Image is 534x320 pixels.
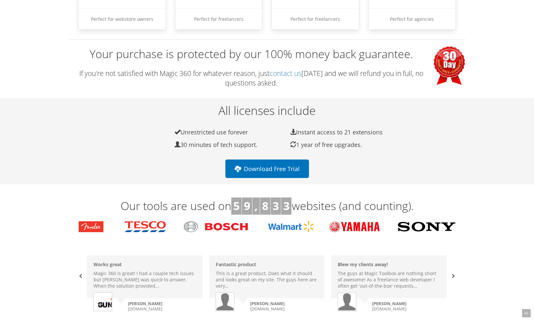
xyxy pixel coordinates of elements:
small: [DOMAIN_NAME] [215,301,331,311]
b: 9 [244,198,250,213]
li: Perfect for freelancers [272,8,359,29]
h6: Works great [94,262,196,267]
h6: Fantastic product [216,262,318,267]
li: Unrestricted use forever [160,128,275,136]
li: 1 year of free upgrades. [275,141,391,149]
img: Joshua Karrasch, thegundude.com [94,293,157,311]
h3: Your purchase is protected by our 100% money back guarantee. [69,46,465,62]
img: Don Scott, dealz-r-us.com [216,293,234,311]
li: 30 minutes of tech support. [160,141,275,149]
img: James Taylor, designlogic.com.ph [338,293,356,311]
h6: Blew my clients away! [338,262,440,267]
p: This is a great product. Does what it should and looks great on my site. The guys here are very… [216,270,318,289]
li: Perfect for freelancers [175,8,262,29]
b: 5 [233,198,240,213]
p: If you're not satisfied with Magic 360 for whatever reason, just [DATE] and we will refund you in... [69,69,465,88]
a: contact us [270,69,301,78]
b: , [254,198,258,213]
small: [DOMAIN_NAME] [337,301,453,311]
li: Perfect for webstore owners [79,8,166,29]
img: magictoolbox-customers.png [79,221,455,232]
b: 3 [273,198,279,213]
b: 3 [283,198,289,213]
small: [DOMAIN_NAME] [93,301,209,311]
li: Instant access to 21 extensions [275,128,391,136]
img: 30 days money-back guarantee [434,46,465,85]
strong: [PERSON_NAME] [128,301,162,306]
h3: Our tools are used on websites (and counting). [74,197,460,215]
p: The guys at Magic Toolbox are nothing short of awesome! As a freelance web developer I often get ... [338,270,440,289]
strong: [PERSON_NAME] [372,301,406,306]
b: 8 [262,198,268,213]
p: Magic 360 is great! I had a couple tech issues but [PERSON_NAME] was quick to answer. When the so... [94,270,196,289]
strong: [PERSON_NAME] [250,301,285,306]
li: Perfect for agencies [369,8,456,29]
a: Download Free Trial [225,160,309,178]
h2: All licenses include [69,104,465,117]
